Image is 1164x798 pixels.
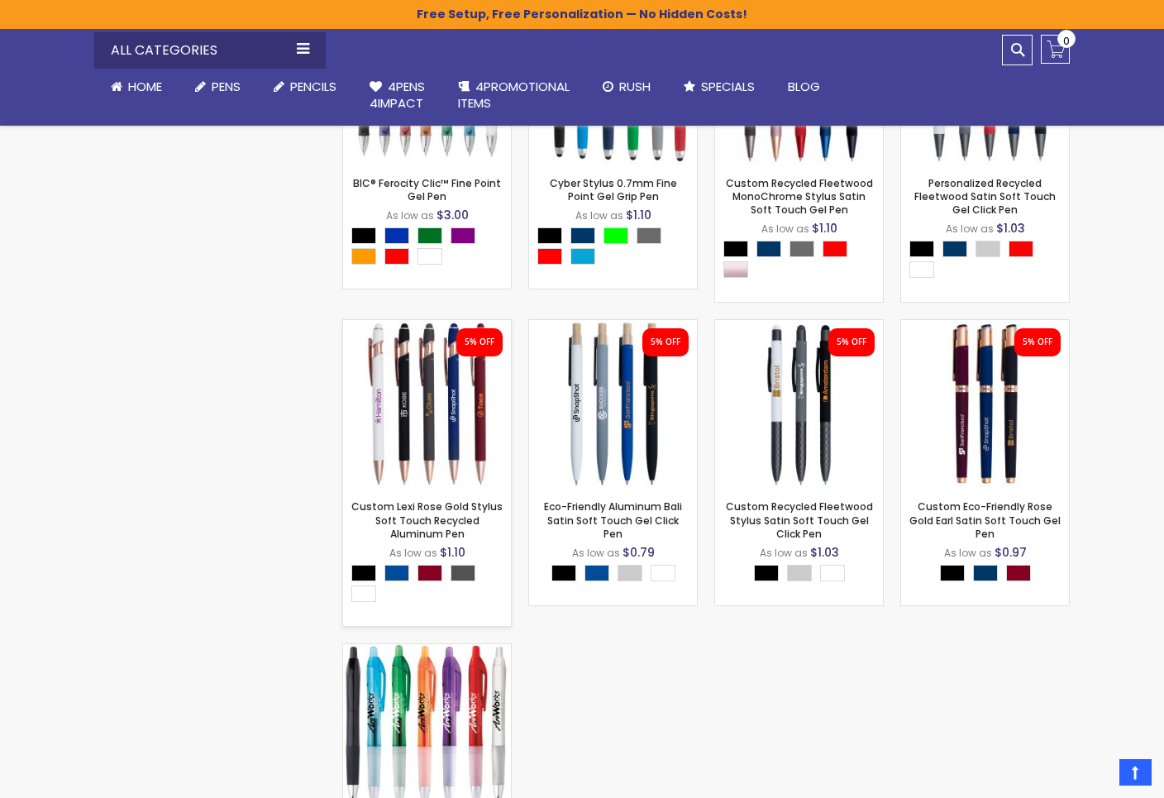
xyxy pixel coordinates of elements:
[909,261,934,278] div: White
[575,208,623,222] span: As low as
[996,220,1025,237] span: $1.03
[1041,35,1070,64] a: 0
[944,546,992,560] span: As low as
[351,227,511,269] div: Select A Color
[914,176,1056,217] a: Personalized Recycled Fleetwood Satin Soft Touch Gel Click Pen
[756,241,781,257] div: Navy Blue
[351,248,376,265] div: Orange
[619,78,651,95] span: Rush
[637,227,661,244] div: Grey
[417,227,442,244] div: Green
[946,222,994,236] span: As low as
[386,208,434,222] span: As low as
[651,337,680,348] div: 5% OFF
[370,78,425,112] span: 4Pens 4impact
[726,499,873,540] a: Custom Recycled Fleetwood Stylus Satin Soft Touch Gel Click Pen
[343,319,511,333] a: Custom Lexi Rose Gold Stylus Soft Touch Recycled Aluminum Pen
[417,248,442,265] div: White
[384,565,409,581] div: Dark Blue
[1006,565,1031,581] div: Burgundy
[820,565,845,581] div: White
[551,565,576,581] div: Black
[257,69,353,105] a: Pencils
[389,546,437,560] span: As low as
[771,69,837,105] a: Blog
[790,241,814,257] div: Grey
[586,69,667,105] a: Rush
[823,241,847,257] div: Red
[754,565,779,581] div: Black
[128,78,162,95] span: Home
[436,207,469,223] span: $3.00
[976,241,1000,257] div: Grey Light
[901,320,1069,488] img: Custom Eco-Friendly Rose Gold Earl Satin Soft Touch Gel Pen
[901,319,1069,333] a: Custom Eco-Friendly Rose Gold Earl Satin Soft Touch Gel Pen
[726,176,873,217] a: Custom Recycled Fleetwood MonoChrome Stylus Satin Soft Touch Gel Pen
[787,565,812,581] div: Grey Light
[623,544,655,561] span: $0.79
[1023,337,1052,348] div: 5% OFF
[570,248,595,265] div: Turquoise
[351,585,376,602] div: White
[651,565,675,581] div: White
[754,565,853,585] div: Select A Color
[451,227,475,244] div: Purple
[760,546,808,560] span: As low as
[529,319,697,333] a: Eco-Friendly Aluminum Bali Satin Soft Touch Gel Click Pen
[353,69,441,122] a: 4Pens4impact
[812,220,837,237] span: $1.10
[537,227,697,269] div: Select A Color
[572,546,620,560] span: As low as
[544,499,682,540] a: Eco-Friendly Aluminum Bali Satin Soft Touch Gel Click Pen
[909,241,934,257] div: Black
[940,565,1039,585] div: Select A Color
[441,69,586,122] a: 4PROMOTIONALITEMS
[94,32,326,69] div: All Categories
[384,248,409,265] div: Red
[551,565,684,585] div: Select A Color
[942,241,967,257] div: Navy Blue
[212,78,241,95] span: Pens
[550,176,677,203] a: Cyber Stylus 0.7mm Fine Point Gel Grip Pen
[788,78,820,95] span: Blog
[810,544,839,561] span: $1.03
[351,227,376,244] div: Black
[1009,241,1033,257] div: Red
[723,261,748,278] div: Rose Gold
[723,241,748,257] div: Black
[179,69,257,105] a: Pens
[417,565,442,581] div: Burgundy
[584,565,609,581] div: Dark Blue
[351,565,376,581] div: Black
[909,241,1069,282] div: Select A Color
[537,227,562,244] div: Black
[667,69,771,105] a: Specials
[701,78,755,95] span: Specials
[353,176,501,203] a: BIC® Ferocity Clic™ Fine Point Gel Pen
[761,222,809,236] span: As low as
[343,643,511,657] a: BIC® Intensity Clic Gel Pen
[1063,33,1070,49] span: 0
[603,227,628,244] div: Lime Green
[290,78,336,95] span: Pencils
[465,337,494,348] div: 5% OFF
[458,78,570,112] span: 4PROMOTIONAL ITEMS
[715,319,883,333] a: Custom Recycled Fleetwood Stylus Satin Soft Touch Gel Click Pen
[537,248,562,265] div: Red
[343,320,511,488] img: Custom Lexi Rose Gold Stylus Soft Touch Recycled Aluminum Pen
[618,565,642,581] div: Grey Light
[451,565,475,581] div: Gunmetal
[837,337,866,348] div: 5% OFF
[529,320,697,488] img: Eco-Friendly Aluminum Bali Satin Soft Touch Gel Click Pen
[570,227,595,244] div: Navy Blue
[715,320,883,488] img: Custom Recycled Fleetwood Stylus Satin Soft Touch Gel Click Pen
[723,241,883,282] div: Select A Color
[995,544,1027,561] span: $0.97
[626,207,651,223] span: $1.10
[351,499,503,540] a: Custom Lexi Rose Gold Stylus Soft Touch Recycled Aluminum Pen
[440,544,465,561] span: $1.10
[94,69,179,105] a: Home
[351,565,511,606] div: Select A Color
[909,499,1061,540] a: Custom Eco-Friendly Rose Gold Earl Satin Soft Touch Gel Pen
[973,565,998,581] div: Navy Blue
